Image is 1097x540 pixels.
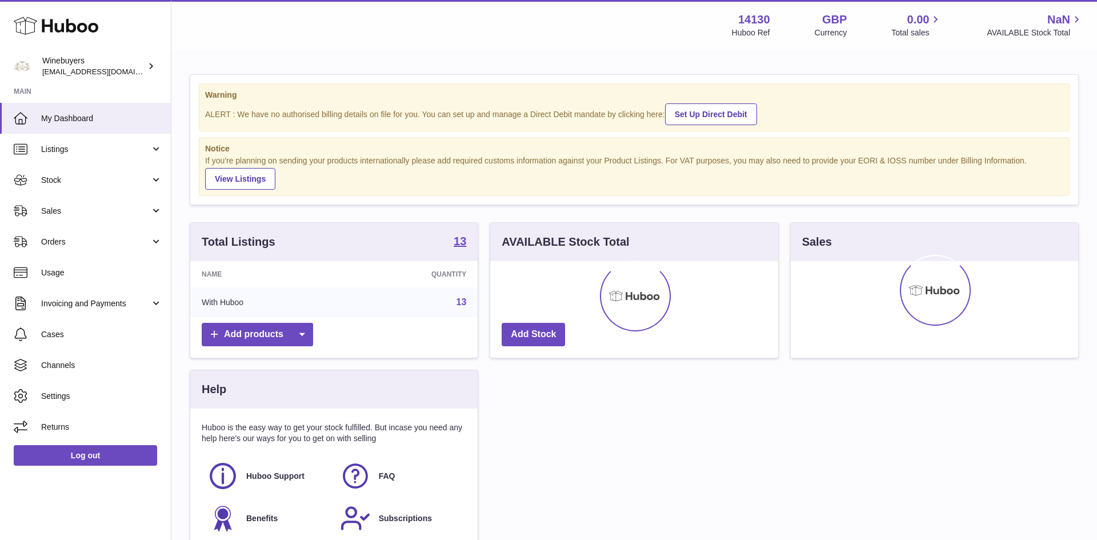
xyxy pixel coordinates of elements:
[987,27,1083,38] span: AVAILABLE Stock Total
[502,323,565,346] a: Add Stock
[202,382,226,397] h3: Help
[987,12,1083,38] a: NaN AVAILABLE Stock Total
[205,168,275,190] a: View Listings
[342,261,478,287] th: Quantity
[42,55,145,77] div: Winebuyers
[190,287,342,317] td: With Huboo
[41,298,150,309] span: Invoicing and Payments
[205,143,1063,154] strong: Notice
[246,513,278,524] span: Benefits
[207,461,329,491] a: Huboo Support
[202,422,466,444] p: Huboo is the easy way to get your stock fulfilled. But incase you need any help here's our ways f...
[665,103,757,125] a: Set Up Direct Debit
[41,391,162,402] span: Settings
[41,237,150,247] span: Orders
[379,471,395,482] span: FAQ
[457,297,467,307] a: 13
[822,12,847,27] strong: GBP
[340,503,461,534] a: Subscriptions
[14,58,31,75] img: internalAdmin-14130@internal.huboo.com
[14,445,157,466] a: Log out
[815,27,847,38] div: Currency
[202,323,313,346] a: Add products
[41,360,162,371] span: Channels
[454,235,466,249] a: 13
[205,90,1063,101] strong: Warning
[41,175,150,186] span: Stock
[42,67,168,76] span: [EMAIL_ADDRESS][DOMAIN_NAME]
[802,234,832,250] h3: Sales
[502,234,629,250] h3: AVAILABLE Stock Total
[205,102,1063,125] div: ALERT : We have no authorised billing details on file for you. You can set up and manage a Direct...
[207,503,329,534] a: Benefits
[732,27,770,38] div: Huboo Ref
[41,113,162,124] span: My Dashboard
[41,422,162,433] span: Returns
[202,234,275,250] h3: Total Listings
[41,267,162,278] span: Usage
[1047,12,1070,27] span: NaN
[41,329,162,340] span: Cases
[738,12,770,27] strong: 14130
[246,471,305,482] span: Huboo Support
[190,261,342,287] th: Name
[379,513,432,524] span: Subscriptions
[891,27,942,38] span: Total sales
[41,144,150,155] span: Listings
[205,155,1063,190] div: If you're planning on sending your products internationally please add required customs informati...
[891,12,942,38] a: 0.00 Total sales
[454,235,466,247] strong: 13
[41,206,150,217] span: Sales
[340,461,461,491] a: FAQ
[907,12,930,27] span: 0.00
